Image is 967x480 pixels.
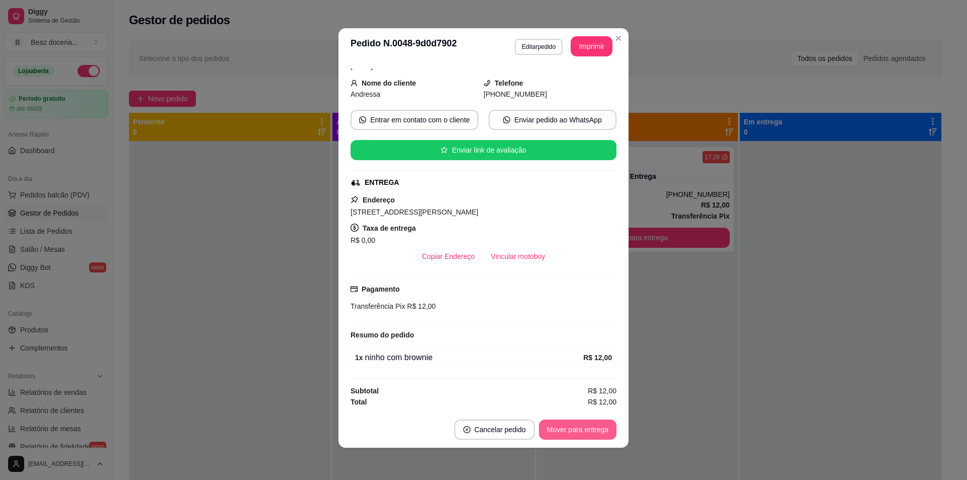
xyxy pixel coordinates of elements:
span: R$ 12,00 [588,385,616,396]
span: star [441,147,448,154]
strong: Endereço [363,196,395,204]
strong: 1 x [355,354,363,362]
button: whats-appEnviar pedido ao WhatsApp [489,110,616,130]
strong: Resumo do pedido [351,331,414,339]
span: dollar [351,224,359,232]
strong: Taxa de entrega [363,224,416,232]
button: Mover para entrega [539,420,616,440]
span: R$ 12,00 [405,302,436,310]
div: ENTREGA [365,177,399,188]
strong: Total [351,398,367,406]
span: R$ 0,00 [351,236,375,244]
span: close-circle [463,426,470,433]
div: ninho com brownie [355,352,583,364]
span: whats-app [503,116,510,123]
span: phone [483,80,491,87]
button: whats-appEntrar em contato com o cliente [351,110,478,130]
button: Imprimir [571,36,612,56]
button: close-circleCancelar pedido [454,420,535,440]
button: Close [610,30,627,46]
strong: Subtotal [351,387,379,395]
button: Copiar Endereço [414,246,483,266]
span: R$ 12,00 [588,396,616,407]
span: whats-app [359,116,366,123]
strong: Telefone [495,79,523,87]
strong: Nome do cliente [362,79,416,87]
span: [PHONE_NUMBER] [483,90,547,98]
strong: Pagamento [362,285,399,293]
span: pushpin [351,195,359,203]
span: Transferência Pix [351,302,405,310]
span: Andressa [351,90,380,98]
span: [STREET_ADDRESS][PERSON_NAME] [351,208,478,216]
h3: Pedido N. 0048-9d0d7902 [351,36,457,56]
strong: R$ 12,00 [583,354,612,362]
span: credit-card [351,286,358,293]
button: Vincular motoboy [483,246,554,266]
button: starEnviar link de avaliação [351,140,616,160]
span: user [351,80,358,87]
button: Editarpedido [515,39,563,55]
